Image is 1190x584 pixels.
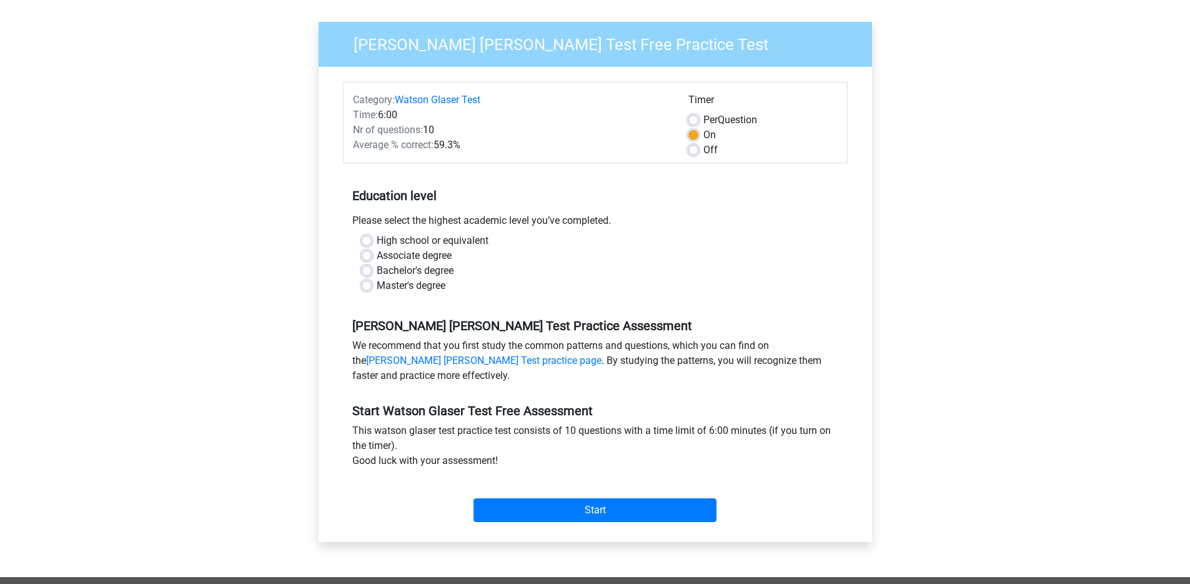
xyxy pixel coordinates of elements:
span: Category: [353,94,395,106]
a: Watson Glaser Test [395,94,480,106]
span: Time: [353,109,378,121]
h3: [PERSON_NAME] [PERSON_NAME] Test Free Practice Test [339,30,863,54]
label: On [703,128,716,143]
label: Master's degree [377,278,445,293]
label: Question [703,113,757,128]
div: 59.3% [344,138,679,153]
label: Off [703,143,718,158]
span: Average % correct: [353,139,434,151]
div: 6:00 [344,108,679,123]
div: We recommend that you first study the common patterns and questions, which you can find on the . ... [343,338,848,388]
a: [PERSON_NAME] [PERSON_NAME] Test practice page [366,355,602,366]
div: This watson glaser test practice test consists of 10 questions with a time limit of 6:00 minutes ... [343,423,848,473]
h5: Start Watson Glaser Test Free Assessment [352,403,838,418]
span: Nr of questions: [353,124,423,136]
h5: Education level [352,183,838,208]
input: Start [474,498,716,522]
div: 10 [344,123,679,138]
label: Bachelor's degree [377,263,454,278]
span: Per [703,114,718,126]
div: Timer [688,93,838,113]
h5: [PERSON_NAME] [PERSON_NAME] Test Practice Assessment [352,318,838,333]
label: Associate degree [377,248,452,263]
label: High school or equivalent [377,233,488,248]
div: Please select the highest academic level you’ve completed. [343,213,848,233]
